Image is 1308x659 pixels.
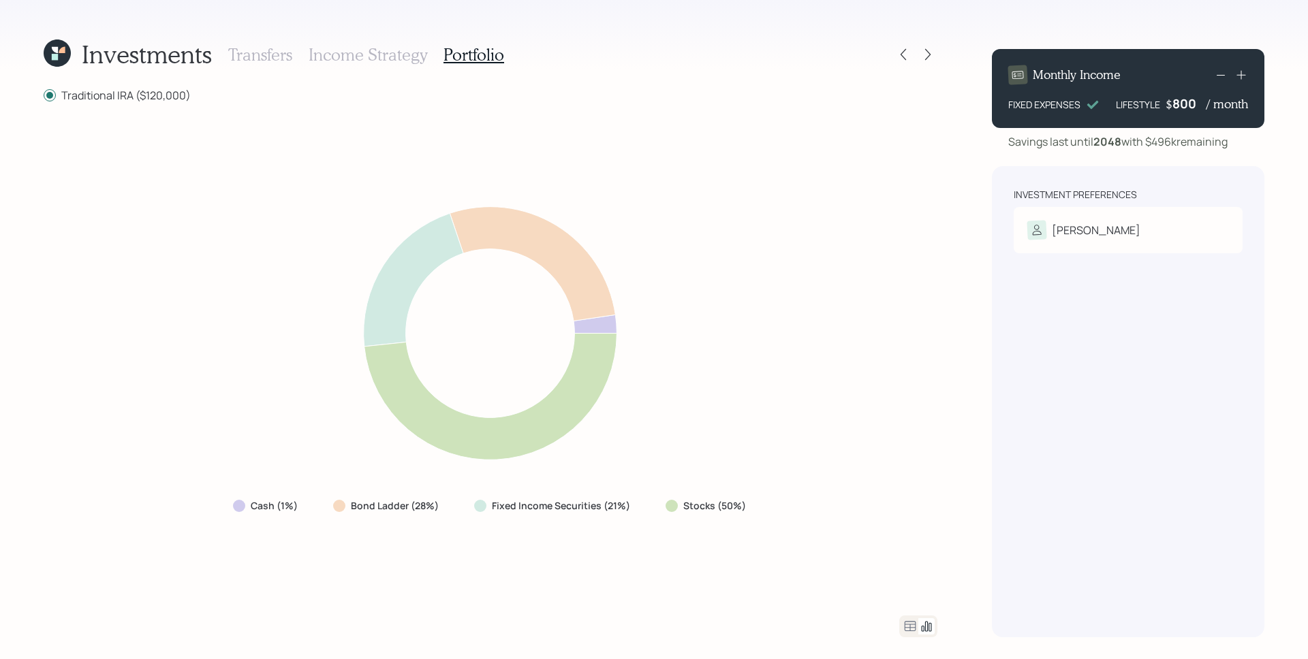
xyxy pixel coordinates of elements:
h3: Portfolio [443,45,504,65]
h1: Investments [82,39,212,69]
label: Traditional IRA ($120,000) [44,88,191,103]
div: 800 [1172,95,1206,112]
label: Fixed Income Securities (21%) [492,499,630,513]
h4: / month [1206,97,1248,112]
h4: $ [1166,97,1172,112]
label: Cash (1%) [251,499,298,513]
div: Investment Preferences [1014,188,1137,202]
label: Bond Ladder (28%) [351,499,439,513]
div: LIFESTYLE [1116,97,1160,112]
h4: Monthly Income [1033,67,1121,82]
div: [PERSON_NAME] [1052,222,1140,238]
h3: Transfers [228,45,292,65]
label: Stocks (50%) [683,499,746,513]
div: Savings last until with $496k remaining [1008,133,1228,150]
b: 2048 [1093,134,1121,149]
div: FIXED EXPENSES [1008,97,1080,112]
h3: Income Strategy [309,45,427,65]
